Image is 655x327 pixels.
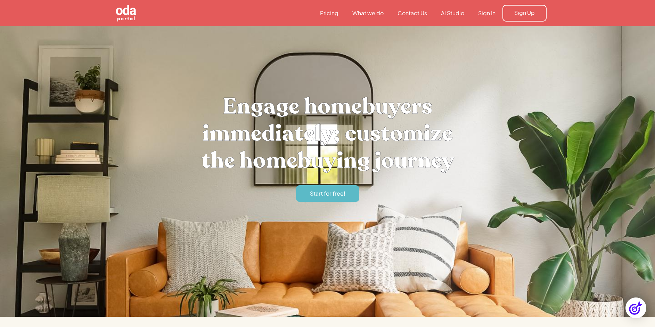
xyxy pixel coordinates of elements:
a: Pricing [313,9,345,17]
div: Start for free! [310,190,345,197]
h1: Engage homebuyers immediately; customize the homebuying journey [201,93,454,174]
div: Sign Up [514,9,535,17]
a: Sign Up [502,5,547,22]
a: What we do [345,9,391,17]
a: Start for free! [296,185,359,202]
a: AI Studio [434,9,471,17]
a: home [109,4,175,22]
a: Contact Us [391,9,434,17]
a: Sign In [471,9,502,17]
